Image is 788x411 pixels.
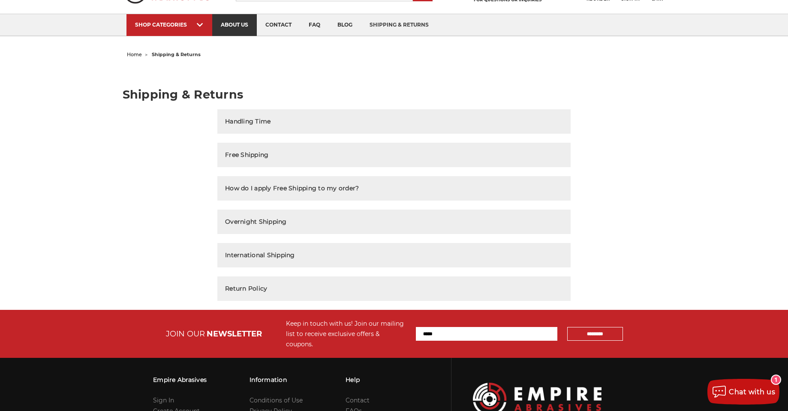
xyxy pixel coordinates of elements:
[361,14,437,36] a: shipping & returns
[772,375,780,384] div: 1
[225,284,267,293] h2: Return Policy
[729,388,775,396] span: Chat with us
[286,318,407,349] div: Keep in touch with us! Join our mailing list to receive exclusive offers & coupons.
[250,371,303,389] h3: Information
[166,329,205,339] span: JOIN OUR
[217,243,571,267] button: International Shipping
[346,396,370,404] a: Contact
[346,371,403,389] h3: Help
[225,117,271,126] h2: Handling Time
[127,51,142,57] a: home
[135,21,204,28] div: SHOP CATEGORIES
[329,14,361,36] a: blog
[152,51,201,57] span: shipping & returns
[257,14,300,36] a: contact
[207,329,262,339] span: NEWSLETTER
[225,251,295,260] h2: International Shipping
[225,217,287,226] h2: Overnight Shipping
[217,176,571,201] button: How do I apply Free Shipping to my order?
[153,371,207,389] h3: Empire Abrasives
[212,14,257,36] a: about us
[225,184,359,193] h2: How do I apply Free Shipping to my order?
[250,396,303,404] a: Conditions of Use
[217,276,571,301] button: Return Policy
[123,89,666,100] h1: Shipping & Returns
[300,14,329,36] a: faq
[225,150,268,159] h2: Free Shipping
[217,210,571,234] button: Overnight Shipping
[707,379,779,405] button: Chat with us
[217,109,571,134] button: Handling Time
[153,396,174,404] a: Sign In
[217,143,571,167] button: Free Shipping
